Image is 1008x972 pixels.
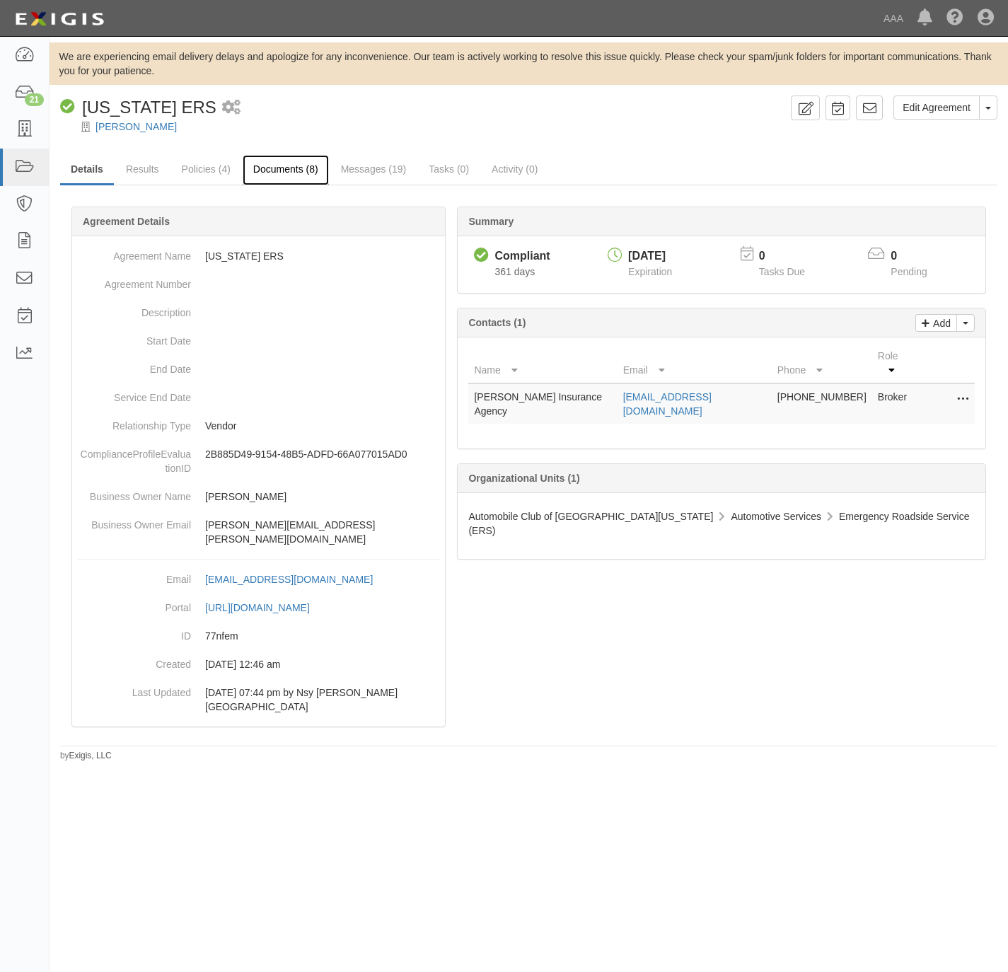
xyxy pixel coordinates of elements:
[891,248,944,265] p: 0
[759,248,823,265] p: 0
[78,412,191,433] dt: Relationship Type
[772,383,872,424] td: [PHONE_NUMBER]
[468,383,617,424] td: [PERSON_NAME] Insurance Agency
[468,343,617,383] th: Name
[205,518,439,546] p: [PERSON_NAME][EMAIL_ADDRESS][PERSON_NAME][DOMAIN_NAME]
[78,482,191,504] dt: Business Owner Name
[243,155,329,185] a: Documents (8)
[78,242,191,263] dt: Agreement Name
[171,155,241,183] a: Policies (4)
[78,650,191,671] dt: Created
[915,314,957,332] a: Add
[893,96,980,120] a: Edit Agreement
[78,440,191,475] dt: ComplianceProfileEvaluationID
[494,266,535,277] span: Since 08/29/2024
[772,343,872,383] th: Phone
[78,299,191,320] dt: Description
[78,565,191,586] dt: Email
[628,266,672,277] span: Expiration
[78,412,439,440] dd: Vendor
[78,327,191,348] dt: Start Date
[78,594,191,615] dt: Portal
[494,248,550,265] div: Compliant
[95,121,177,132] a: [PERSON_NAME]
[891,266,927,277] span: Pending
[481,155,548,183] a: Activity (0)
[78,650,439,678] dd: [DATE] 12:46 am
[618,343,772,383] th: Email
[330,155,417,183] a: Messages (19)
[876,4,910,33] a: AAA
[83,216,170,227] b: Agreement Details
[205,447,439,461] p: 2B885D49-9154-48B5-ADFD-66A077015AD0
[25,93,44,106] div: 21
[60,750,112,762] small: by
[11,6,108,32] img: logo-5460c22ac91f19d4615b14bd174203de0afe785f0fc80cf4dbbc73dc1793850b.png
[731,511,821,522] span: Automotive Services
[418,155,480,183] a: Tasks (0)
[946,10,963,27] i: Help Center - Complianz
[205,574,388,585] a: [EMAIL_ADDRESS][DOMAIN_NAME]
[78,270,191,291] dt: Agreement Number
[69,751,112,760] a: Exigis, LLC
[78,622,439,650] dd: 77nfem
[222,100,241,115] i: 1 scheduled workflow
[205,602,325,613] a: [URL][DOMAIN_NAME]
[468,511,713,522] span: Automobile Club of [GEOGRAPHIC_DATA][US_STATE]
[759,266,805,277] span: Tasks Due
[78,511,191,532] dt: Business Owner Email
[82,98,216,117] span: [US_STATE] ERS
[60,100,75,115] i: Compliant
[474,248,489,263] i: Compliant
[78,678,439,721] dd: [DATE] 07:44 pm by Nsy [PERSON_NAME][GEOGRAPHIC_DATA]
[468,216,514,227] b: Summary
[872,343,918,383] th: Role
[60,96,216,120] div: California ERS
[78,383,191,405] dt: Service End Date
[78,678,191,700] dt: Last Updated
[78,622,191,643] dt: ID
[623,391,712,417] a: [EMAIL_ADDRESS][DOMAIN_NAME]
[205,490,439,504] p: [PERSON_NAME]
[115,155,170,183] a: Results
[50,50,1008,78] div: We are experiencing email delivery delays and apologize for any inconvenience. Our team is active...
[929,315,951,331] p: Add
[872,383,918,424] td: Broker
[78,355,191,376] dt: End Date
[628,248,672,265] div: [DATE]
[205,572,373,586] div: [EMAIL_ADDRESS][DOMAIN_NAME]
[78,242,439,270] dd: [US_STATE] ERS
[468,473,579,484] b: Organizational Units (1)
[60,155,114,185] a: Details
[468,317,526,328] b: Contacts (1)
